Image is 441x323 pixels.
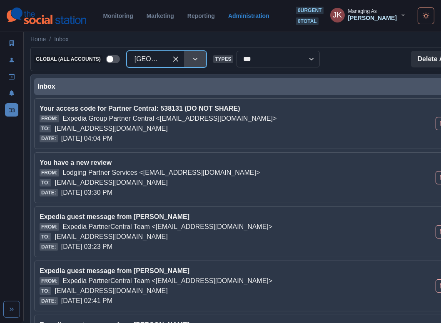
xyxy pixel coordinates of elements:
a: Clients [5,37,18,50]
p: [DATE] 03:23 PM [61,242,112,252]
span: To: [40,287,51,295]
a: Reporting [187,12,215,19]
span: Date: [40,189,58,196]
p: You have a new review [40,158,367,168]
p: [DATE] 04:04 PM [61,134,112,144]
a: Notifications [5,87,18,100]
a: Draft Posts [5,70,18,83]
span: Date: [40,135,58,142]
span: To: [40,179,51,186]
div: [PERSON_NAME] [348,15,397,22]
span: Global (All Accounts) [34,55,102,63]
span: From: [40,169,59,176]
a: Marketing [147,12,174,19]
div: Managing As [348,8,377,14]
span: 0 urgent [296,7,323,14]
span: 0 total [296,17,319,25]
div: Clear selected options [169,52,182,66]
p: [DATE] 02:41 PM [61,296,112,306]
nav: breadcrumb [30,35,69,44]
p: Expedia PartnerCentral Team <[EMAIL_ADDRESS][DOMAIN_NAME]> [62,222,272,232]
span: From: [40,115,59,122]
p: Expedia guest message from [PERSON_NAME] [40,212,367,222]
a: Inbox [54,35,68,44]
p: Expedia guest message from [PERSON_NAME] [40,266,367,276]
button: Expand [3,301,20,318]
a: Monitoring [103,12,133,19]
span: To: [40,125,51,132]
span: Date: [40,243,58,251]
p: [EMAIL_ADDRESS][DOMAIN_NAME] [55,178,167,188]
img: logoTextSVG.62801f218bc96a9b266caa72a09eb111.svg [7,7,86,24]
p: Lodging Partner Services <[EMAIL_ADDRESS][DOMAIN_NAME]> [62,168,260,178]
a: Users [5,53,18,67]
p: [DATE] 03:30 PM [61,188,112,198]
button: Toggle Mode [418,7,434,24]
span: To: [40,233,51,241]
p: Your access code for Partner Central: 538131 (DO NOT SHARE) [40,104,367,114]
span: Types [213,55,233,63]
span: From: [40,277,59,285]
span: From: [40,223,59,231]
span: / [49,35,51,44]
p: [EMAIL_ADDRESS][DOMAIN_NAME] [55,232,167,242]
p: Expedia PartnerCentral Team <[EMAIL_ADDRESS][DOMAIN_NAME]> [62,276,272,286]
p: [EMAIL_ADDRESS][DOMAIN_NAME] [55,286,167,296]
a: Administration [228,12,269,19]
p: [EMAIL_ADDRESS][DOMAIN_NAME] [55,124,167,134]
a: Inbox [5,103,18,117]
button: Managing As[PERSON_NAME] [324,7,413,23]
div: Jon Kratz [333,5,342,25]
a: Home [30,35,46,44]
span: Date: [40,297,58,305]
p: Expedia Group Partner Central <[EMAIL_ADDRESS][DOMAIN_NAME]> [62,114,277,124]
